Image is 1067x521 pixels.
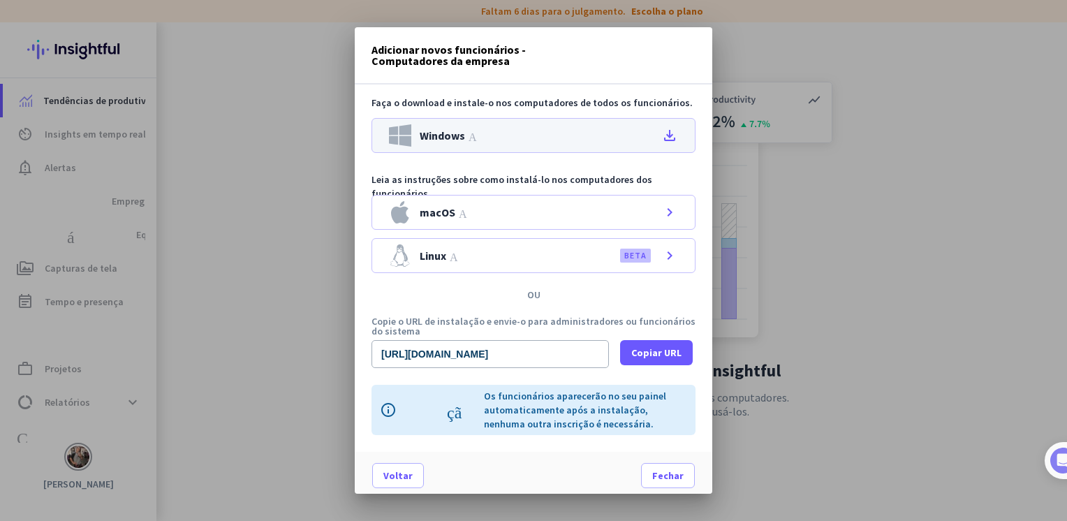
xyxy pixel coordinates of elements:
[641,463,695,488] button: Fechar
[371,316,696,336] p: Copie o URL de instalação e envie-o para administradores ou funcionários do sistema
[450,250,503,261] i: Ajuda
[380,402,478,418] i: informação
[420,250,446,261] span: Linux
[420,130,465,141] span: Windows
[631,346,682,360] span: Copiar URL
[661,247,678,264] i: chevron_right
[355,290,712,300] div: OU
[484,390,666,430] font: Os funcionários aparecerão no seu painel automaticamente após a instalação, nenhuma outra inscriç...
[661,127,678,144] i: file_download
[383,469,413,483] span: Voltar
[469,130,522,141] i: Ajuda
[420,207,455,218] span: macOS
[661,204,678,221] i: chevron_right
[371,173,696,186] p: Leia as instruções sobre como instalá-lo nos computadores dos funcionários.
[372,463,424,488] button: Voltar
[371,340,609,368] input: URL de download público
[389,201,411,223] img: macOS
[459,207,512,218] i: Ajuda
[371,96,696,110] p: Faça o download e instale-o nos computadores de todos os funcionários.
[652,469,684,483] span: Fechar
[624,250,647,261] label: BETA
[389,124,411,147] img: Windows
[371,44,597,66] h3: Adicionar novos funcionários - Computadores da empresa
[620,340,693,365] button: Copiar URL
[389,244,411,267] img: Linux
[597,45,698,62] i: fechar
